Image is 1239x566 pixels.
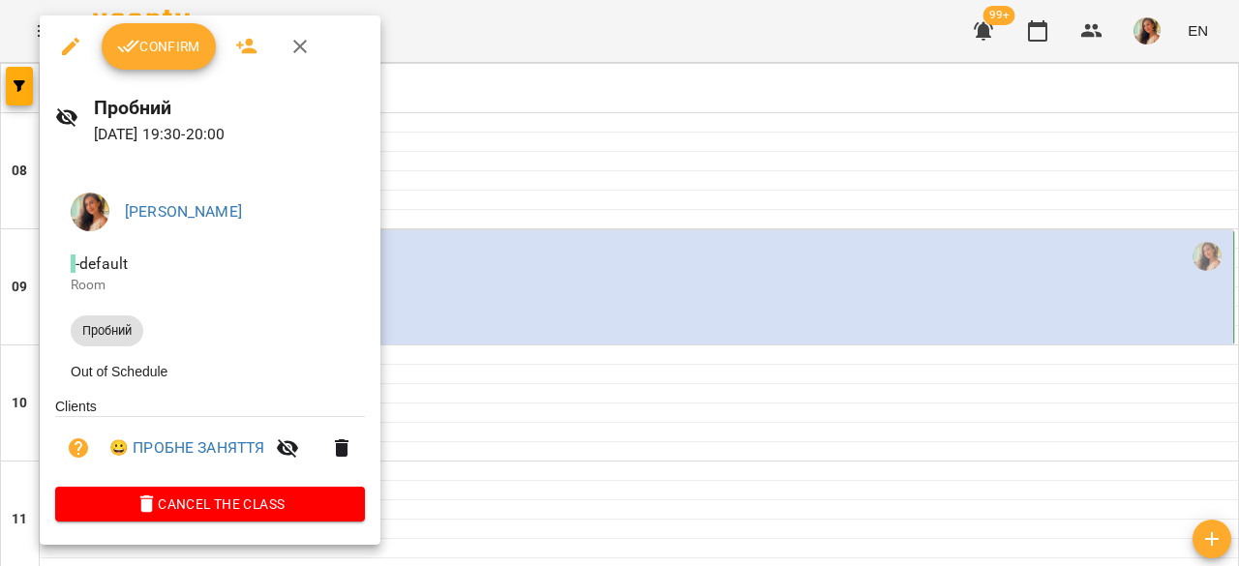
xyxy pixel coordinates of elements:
[109,436,264,460] a: 😀 ПРОБНЕ ЗАНЯТТЯ
[71,254,132,273] span: - default
[102,23,216,70] button: Confirm
[71,276,349,295] p: Room
[55,487,365,521] button: Cancel the class
[71,492,349,516] span: Cancel the class
[117,35,200,58] span: Confirm
[55,425,102,471] button: Unpaid. Bill the attendance?
[94,93,365,123] h6: Пробний
[71,322,143,340] span: Пробний
[55,354,365,389] li: Out of Schedule
[71,193,109,231] img: a50212d1731b15ff461de61708548de8.jpg
[55,397,365,487] ul: Clients
[94,123,365,146] p: [DATE] 19:30 - 20:00
[125,202,242,221] a: [PERSON_NAME]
